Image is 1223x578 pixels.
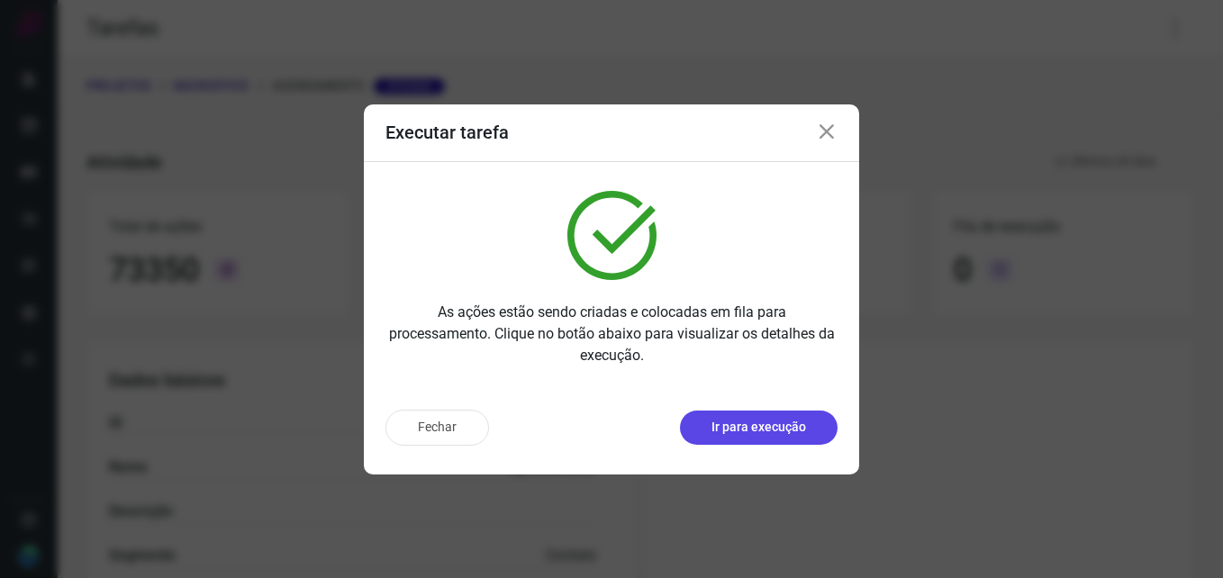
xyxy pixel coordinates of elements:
button: Ir para execução [680,411,838,445]
button: Fechar [385,410,489,446]
img: verified.svg [567,191,657,280]
h3: Executar tarefa [385,122,509,143]
p: As ações estão sendo criadas e colocadas em fila para processamento. Clique no botão abaixo para ... [385,302,838,366]
p: Ir para execução [711,418,806,437]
